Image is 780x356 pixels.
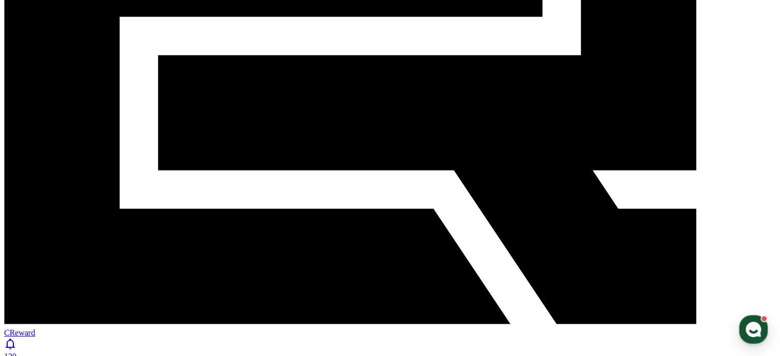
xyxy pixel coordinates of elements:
[3,271,68,297] a: ホーム
[158,286,171,295] span: 設定
[68,271,132,297] a: チャット
[4,319,776,337] a: CReward
[132,271,197,297] a: 設定
[88,287,112,295] span: チャット
[26,286,45,295] span: ホーム
[4,328,35,337] span: CReward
